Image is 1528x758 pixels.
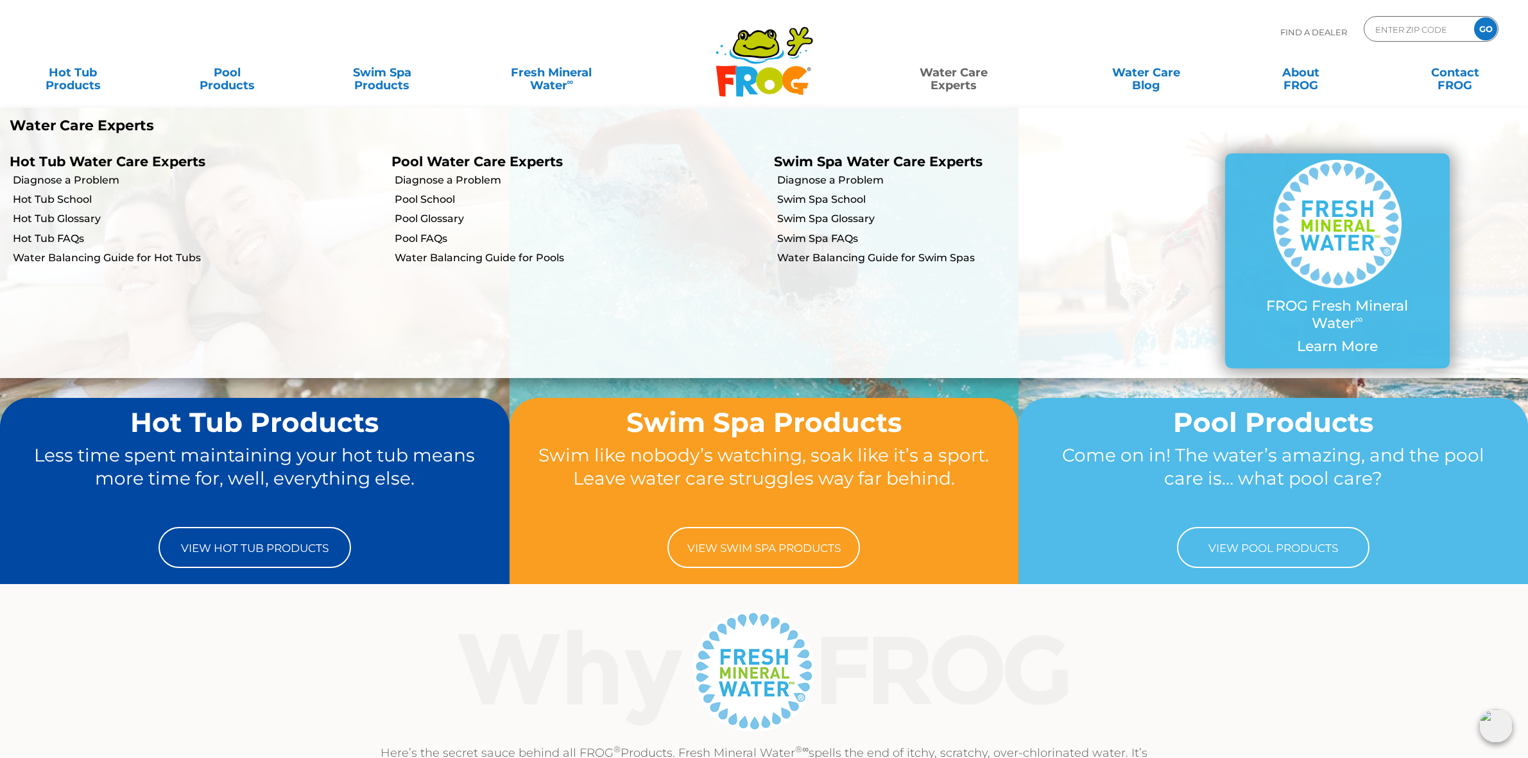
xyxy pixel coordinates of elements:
a: PoolProducts [167,60,288,85]
a: Water CareExperts [856,60,1051,85]
sup: ∞ [567,76,574,87]
p: FROG Fresh Mineral Water [1251,298,1424,332]
a: AboutFROG [1240,60,1361,85]
input: Zip Code Form [1374,20,1461,39]
a: Water Balancing Guide for Hot Tubs [13,251,382,265]
h2: Hot Tub Products [24,408,485,437]
a: Hot TubProducts [13,60,133,85]
sup: ®∞ [795,744,809,754]
a: Water CareBlog [1086,60,1206,85]
a: Swim Spa School [777,193,1146,207]
a: Swim SpaProducts [322,60,442,85]
a: ContactFROG [1395,60,1515,85]
a: View Swim Spa Products [667,527,860,568]
a: Hot Tub School [13,193,382,207]
a: Hot Tub Water Care Experts [10,153,205,169]
a: Diagnose a Problem [777,173,1146,187]
a: Swim Spa Glossary [777,212,1146,226]
a: View Pool Products [1177,527,1369,568]
a: Hot Tub Glossary [13,212,382,226]
a: Swim Spa FAQs [777,232,1146,246]
p: Less time spent maintaining your hot tub means more time for, well, everything else. [24,444,485,514]
a: Water Balancing Guide for Swim Spas [777,251,1146,265]
a: Water Balancing Guide for Pools [395,251,764,265]
p: Water Care Experts [10,117,755,134]
p: Learn More [1251,338,1424,355]
a: Swim Spa Water Care Experts [774,153,983,169]
a: Diagnose a Problem [13,173,382,187]
a: Pool School [395,193,764,207]
a: Fresh MineralWater∞ [476,60,626,85]
a: Pool Glossary [395,212,764,226]
a: Pool FAQs [395,232,764,246]
input: GO [1474,17,1497,40]
a: Diagnose a Problem [395,173,764,187]
sup: ® [614,744,621,754]
a: View Hot Tub Products [159,527,351,568]
a: Hot Tub FAQs [13,232,382,246]
h2: Swim Spa Products [534,408,995,437]
a: FROG Fresh Mineral Water∞ Learn More [1251,160,1424,361]
a: Pool Water Care Experts [391,153,563,169]
p: Find A Dealer [1280,16,1347,48]
h2: Pool Products [1043,408,1504,437]
img: openIcon [1479,709,1513,743]
p: Swim like nobody’s watching, soak like it’s a sport. Leave water care struggles way far behind. [534,444,995,514]
sup: ∞ [1355,313,1363,325]
p: Come on in! The water’s amazing, and the pool care is… what pool care? [1043,444,1504,514]
img: Why Frog [433,607,1095,735]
